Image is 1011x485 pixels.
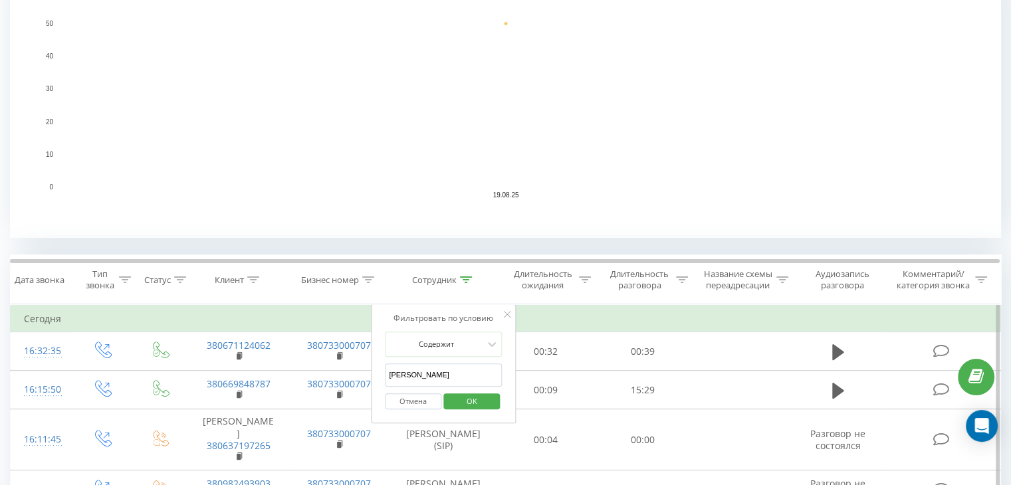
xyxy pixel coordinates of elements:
span: OK [453,391,491,411]
div: Статус [144,274,171,286]
span: Разговор не состоялся [810,427,865,452]
div: Комментарий/категория звонка [894,268,972,291]
text: 30 [46,86,54,93]
div: Длительность разговора [606,268,673,291]
div: Клиент [215,274,244,286]
text: 0 [49,183,53,191]
button: Отмена [385,393,441,410]
td: Сегодня [11,306,1001,332]
td: 00:04 [498,409,594,470]
div: 16:32:35 [24,338,59,364]
td: 00:39 [594,332,691,371]
div: 16:11:45 [24,427,59,452]
a: 380669848787 [207,377,271,390]
a: 380733000707 [307,427,371,440]
div: Длительность ожидания [510,268,576,291]
div: Тип звонка [84,268,115,291]
text: 50 [46,20,54,27]
div: Open Intercom Messenger [966,410,998,442]
td: 00:09 [498,371,594,409]
div: Бизнес номер [301,274,359,286]
text: 40 [46,52,54,60]
div: Фильтровать по условию [385,312,502,325]
td: [PERSON_NAME] (SIP) [390,409,498,470]
text: 20 [46,118,54,126]
a: 380733000707 [307,377,371,390]
a: 380637197265 [207,439,271,452]
text: 19.08.25 [493,191,519,199]
div: Дата звонка [15,274,64,286]
div: Название схемы переадресации [703,268,773,291]
td: 00:32 [498,332,594,371]
td: 15:29 [594,371,691,409]
text: 10 [46,151,54,158]
div: 16:15:50 [24,377,59,403]
button: OK [443,393,500,410]
div: Сотрудник [412,274,457,286]
a: 380733000707 [307,339,371,351]
td: [PERSON_NAME] [188,409,288,470]
a: 380671124062 [207,339,271,351]
input: Введите значение [385,363,502,387]
td: 00:00 [594,409,691,470]
div: Аудиозапись разговора [804,268,881,291]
